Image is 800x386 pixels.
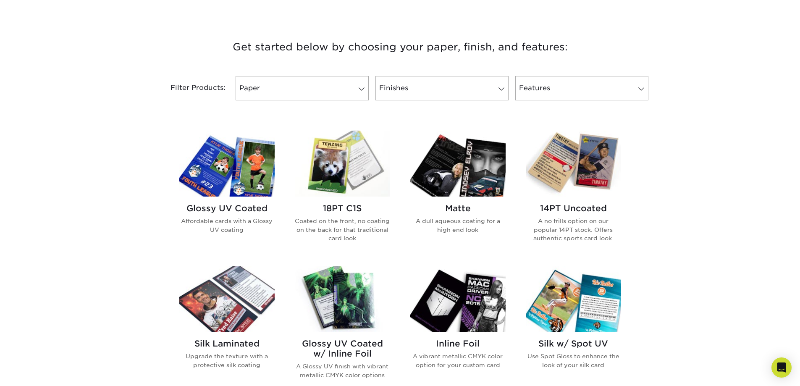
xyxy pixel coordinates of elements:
[526,352,621,369] p: Use Spot Gloss to enhance the look of your silk card
[410,217,506,234] p: A dull aqueous coating for a high end look
[179,339,275,349] h2: Silk Laminated
[410,203,506,213] h2: Matte
[179,217,275,234] p: Affordable cards with a Glossy UV coating
[410,266,506,332] img: Inline Foil Trading Cards
[295,266,390,332] img: Glossy UV Coated w/ Inline Foil Trading Cards
[526,203,621,213] h2: 14PT Uncoated
[295,217,390,242] p: Coated on the front, no coating on the back for that traditional card look
[179,352,275,369] p: Upgrade the texture with a protective silk coating
[410,131,506,197] img: Matte Trading Cards
[155,28,646,66] h3: Get started below by choosing your paper, finish, and features:
[179,266,275,332] img: Silk Laminated Trading Cards
[526,131,621,197] img: 14PT Uncoated Trading Cards
[771,357,792,378] div: Open Intercom Messenger
[179,131,275,197] img: Glossy UV Coated Trading Cards
[410,352,506,369] p: A vibrant metallic CMYK color option for your custom card
[526,266,621,332] img: Silk w/ Spot UV Trading Cards
[526,217,621,242] p: A no frills option on our popular 14PT stock. Offers authentic sports card look.
[410,131,506,256] a: Matte Trading Cards Matte A dull aqueous coating for a high end look
[148,76,232,100] div: Filter Products:
[375,76,509,100] a: Finishes
[515,76,648,100] a: Features
[526,339,621,349] h2: Silk w/ Spot UV
[179,131,275,256] a: Glossy UV Coated Trading Cards Glossy UV Coated Affordable cards with a Glossy UV coating
[295,339,390,359] h2: Glossy UV Coated w/ Inline Foil
[526,131,621,256] a: 14PT Uncoated Trading Cards 14PT Uncoated A no frills option on our popular 14PT stock. Offers au...
[295,131,390,256] a: 18PT C1S Trading Cards 18PT C1S Coated on the front, no coating on the back for that traditional ...
[295,362,390,379] p: A Glossy UV finish with vibrant metallic CMYK color options
[236,76,369,100] a: Paper
[295,203,390,213] h2: 18PT C1S
[295,131,390,197] img: 18PT C1S Trading Cards
[410,339,506,349] h2: Inline Foil
[179,203,275,213] h2: Glossy UV Coated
